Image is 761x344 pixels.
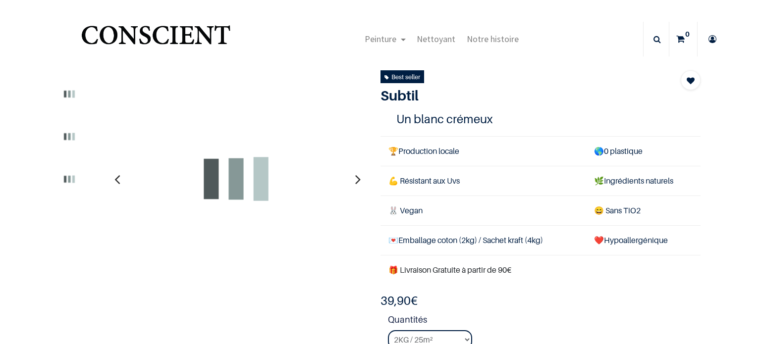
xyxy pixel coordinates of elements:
font: 🎁 Livraison Gratuite à partir de 90€ [388,265,511,275]
div: Best seller [384,71,420,82]
td: Emballage coton (2kg) / Sachet kraft (4kg) [380,226,586,255]
button: Add to wishlist [681,70,701,90]
td: 0 plastique [586,136,701,166]
span: Add to wishlist [687,75,695,87]
b: € [380,294,418,308]
td: Production locale [380,136,586,166]
span: 💌 [388,235,398,245]
span: 😄 S [594,205,610,215]
img: Product image [51,161,88,197]
td: ❤️Hypoallergénique [586,226,701,255]
a: Peinture [359,22,411,56]
img: Product image [51,118,88,155]
span: 🌎 [594,146,604,156]
td: Ingrédients naturels [586,166,701,196]
span: 39,90 [380,294,411,308]
h4: Un blanc crémeux [396,111,685,127]
a: Logo of Conscient [79,20,232,59]
h1: Subtil [380,87,652,104]
a: 0 [669,22,697,56]
span: 💪 Résistant aux Uvs [388,176,460,186]
span: 🐰 Vegan [388,205,423,215]
span: Nettoyant [417,33,455,45]
img: Conscient [79,20,232,59]
span: Peinture [365,33,396,45]
span: Notre histoire [467,33,519,45]
td: ans TiO2 [586,196,701,226]
img: Product image [127,70,345,288]
img: Product image [51,76,88,112]
span: 🌿 [594,176,604,186]
strong: Quantités [388,313,701,330]
sup: 0 [683,29,692,39]
span: 🏆 [388,146,398,156]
